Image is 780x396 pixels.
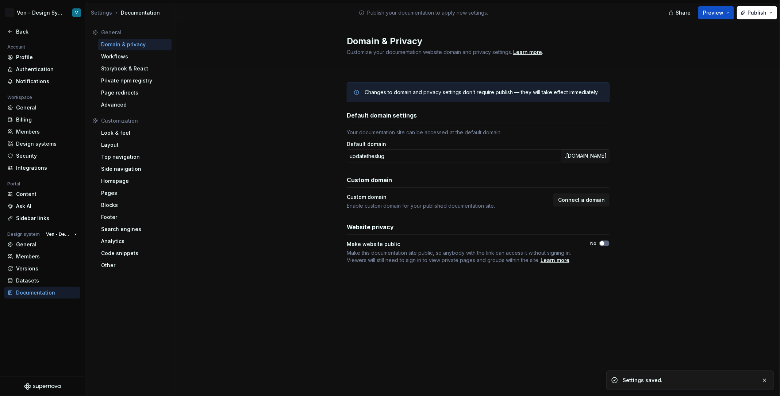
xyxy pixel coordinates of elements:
[16,277,77,284] div: Datasets
[4,251,80,262] a: Members
[347,223,394,231] h3: Website privacy
[4,263,80,274] a: Versions
[91,9,173,16] div: Documentation
[98,235,172,247] a: Analytics
[98,39,172,50] a: Domain & privacy
[4,162,80,174] a: Integrations
[4,287,80,299] a: Documentation
[101,129,169,137] div: Look & feel
[98,127,172,139] a: Look & feel
[5,8,14,17] div: V-
[4,212,80,224] a: Sidebar links
[4,43,28,51] div: Account
[76,10,78,16] div: V
[347,111,417,120] h3: Default domain settings
[16,203,77,210] div: Ask AI
[98,175,172,187] a: Homepage
[101,189,169,197] div: Pages
[737,6,777,19] button: Publish
[101,238,169,245] div: Analytics
[4,102,80,114] a: General
[4,150,80,162] a: Security
[541,257,569,264] a: Learn more
[16,140,77,147] div: Design systems
[347,129,610,136] div: Your documentation site can be accessed at the default domain.
[4,230,43,239] div: Design system
[16,215,77,222] div: Sidebar links
[1,5,83,21] button: V-Ven - Design System TestV
[16,253,77,260] div: Members
[16,116,77,123] div: Billing
[665,6,695,19] button: Share
[4,51,80,63] a: Profile
[101,117,169,124] div: Customization
[16,265,77,272] div: Versions
[553,193,610,207] button: Connect a domain
[4,180,23,188] div: Portal
[101,262,169,269] div: Other
[101,89,169,96] div: Page redirects
[101,77,169,84] div: Private npm registry
[101,250,169,257] div: Code snippets
[347,202,549,209] div: Enable custom domain for your published documentation site.
[16,66,77,73] div: Authentication
[101,201,169,209] div: Blocks
[101,101,169,108] div: Advanced
[347,141,386,148] label: Default domain
[4,188,80,200] a: Content
[101,177,169,185] div: Homepage
[101,214,169,221] div: Footer
[98,139,172,151] a: Layout
[4,26,80,38] a: Back
[4,114,80,126] a: Billing
[16,191,77,198] div: Content
[101,141,169,149] div: Layout
[4,138,80,150] a: Design systems
[590,241,596,246] label: No
[98,51,172,62] a: Workflows
[98,99,172,111] a: Advanced
[347,250,571,263] span: Make this documentation site public, so anybody with the link can access it without signing in. V...
[347,241,400,248] div: Make website public
[368,9,488,16] p: Publish your documentation to apply new settings.
[347,35,601,47] h2: Domain & Privacy
[16,289,77,296] div: Documentation
[698,6,734,19] button: Preview
[98,223,172,235] a: Search engines
[4,200,80,212] a: Ask AI
[98,199,172,211] a: Blocks
[4,93,35,102] div: Workspace
[98,187,172,199] a: Pages
[98,75,172,86] a: Private npm registry
[98,63,172,74] a: Storybook & React
[101,65,169,72] div: Storybook & React
[24,383,61,390] svg: Supernova Logo
[16,128,77,135] div: Members
[16,152,77,159] div: Security
[347,193,387,201] div: Custom domain
[16,241,77,248] div: General
[17,9,64,16] div: Ven - Design System Test
[4,76,80,87] a: Notifications
[46,231,71,237] span: Ven - Design System Test
[347,49,512,55] span: Customize your documentation website domain and privacy settings.
[4,126,80,138] a: Members
[4,64,80,75] a: Authentication
[91,9,112,16] button: Settings
[98,259,172,271] a: Other
[365,89,599,96] div: Changes to domain and privacy settings don’t require publish — they will take effect immediately.
[101,53,169,60] div: Workflows
[347,176,392,184] h3: Custom domain
[16,78,77,85] div: Notifications
[748,9,766,16] span: Publish
[562,149,610,162] div: .[DOMAIN_NAME]
[4,275,80,287] a: Datasets
[512,50,543,55] span: .
[513,49,542,56] a: Learn more
[4,239,80,250] a: General
[347,249,577,264] span: .
[16,54,77,61] div: Profile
